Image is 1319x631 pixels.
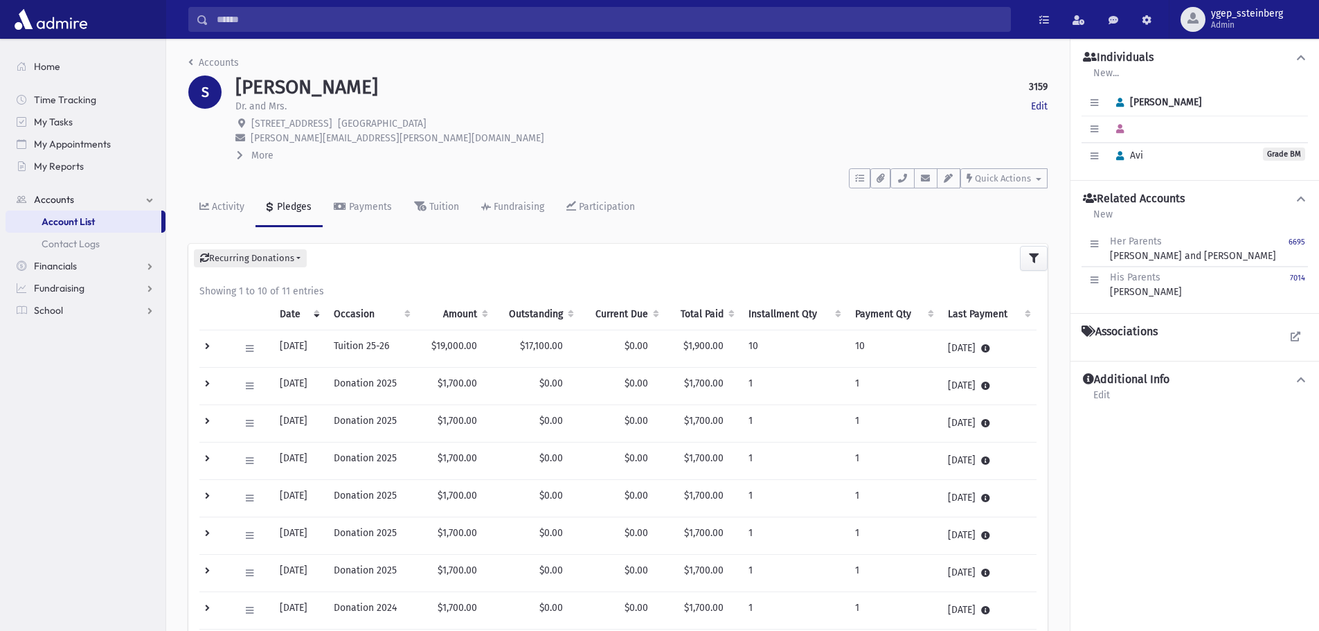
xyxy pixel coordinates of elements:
td: [DATE] [940,592,1037,629]
span: Account List [42,215,95,228]
td: Donation 2025 [325,517,416,554]
span: $0.00 [625,602,648,614]
td: 1 [847,367,940,405]
a: Account List [6,211,161,233]
span: School [34,304,63,317]
p: Dr. and Mrs. [235,99,287,114]
td: [DATE] [940,442,1037,479]
a: Participation [555,188,646,227]
div: Pledges [274,201,312,213]
span: $1,700.00 [684,565,724,576]
td: [DATE] [271,330,326,367]
span: $0.00 [539,415,563,427]
div: [PERSON_NAME] and [PERSON_NAME] [1110,234,1276,263]
td: $1,700.00 [416,405,493,442]
td: $1,700.00 [416,517,493,554]
td: [DATE] [940,554,1037,592]
span: His Parents [1110,272,1160,283]
span: $0.00 [625,377,648,389]
a: School [6,299,165,321]
span: Fundraising [34,282,84,294]
nav: breadcrumb [188,55,239,75]
span: ygep_ssteinberg [1211,8,1283,19]
div: Payments [346,201,392,213]
td: Donation 2025 [325,367,416,405]
span: Contact Logs [42,238,100,250]
a: Pledges [255,188,323,227]
button: Related Accounts [1082,192,1308,206]
span: My Tasks [34,116,73,128]
th: Occasion : activate to sort column ascending [325,299,416,330]
span: $0.00 [625,490,648,501]
span: Avi [1110,150,1143,161]
th: Payment Qty: activate to sort column ascending [847,299,940,330]
span: $0.00 [625,527,648,539]
h4: Associations [1082,325,1158,339]
td: 1 [740,405,847,442]
span: $0.00 [625,452,648,464]
span: Grade BM [1263,148,1305,161]
h4: Individuals [1083,51,1154,65]
span: Admin [1211,19,1283,30]
td: 1 [740,479,847,517]
span: Financials [34,260,77,272]
td: 1 [847,554,940,592]
td: $1,700.00 [416,554,493,592]
td: 1 [847,405,940,442]
td: Donation 2025 [325,554,416,592]
button: More [235,148,275,163]
div: Participation [576,201,635,213]
span: My Appointments [34,138,111,150]
a: Home [6,55,165,78]
div: Showing 1 to 10 of 11 entries [199,284,1037,299]
a: My Tasks [6,111,165,133]
a: Time Tracking [6,89,165,111]
a: New... [1093,65,1120,90]
span: Time Tracking [34,94,96,106]
td: Tuition 25-26 [325,330,416,367]
span: More [251,150,273,161]
div: Activity [209,201,244,213]
a: Accounts [188,57,239,69]
button: Individuals [1082,51,1308,65]
button: Recurring Donations [194,249,307,267]
td: Donation 2025 [325,479,416,517]
button: Quick Actions [960,168,1048,188]
td: Donation 2025 [325,442,416,479]
td: [DATE] [271,367,326,405]
th: Outstanding: activate to sort column ascending [494,299,580,330]
td: [DATE] [940,479,1037,517]
td: 1 [740,367,847,405]
span: [PERSON_NAME] [1110,96,1202,108]
td: 1 [847,517,940,554]
td: [DATE] [271,554,326,592]
th: Current Due: activate to sort column ascending [580,299,664,330]
span: $1,700.00 [684,527,724,539]
td: 10 [740,330,847,367]
span: $1,700.00 [684,602,724,614]
a: Financials [6,255,165,277]
a: Fundraising [470,188,555,227]
span: $0.00 [539,452,563,464]
td: 1 [847,592,940,629]
span: $1,700.00 [684,415,724,427]
div: Fundraising [491,201,544,213]
span: $0.00 [539,527,563,539]
td: 1 [740,442,847,479]
small: 6695 [1289,238,1305,247]
td: 1 [740,517,847,554]
span: $1,900.00 [683,340,724,352]
a: Edit [1031,99,1048,114]
img: AdmirePro [11,6,91,33]
td: $1,700.00 [416,442,493,479]
a: Contact Logs [6,233,165,255]
td: $1,700.00 [416,479,493,517]
span: $0.00 [625,340,648,352]
td: [DATE] [940,405,1037,442]
td: 10 [847,330,940,367]
span: $0.00 [539,490,563,501]
td: [DATE] [271,442,326,479]
span: Her Parents [1110,235,1162,247]
th: Date: activate to sort column ascending [271,299,326,330]
a: New [1093,206,1113,231]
